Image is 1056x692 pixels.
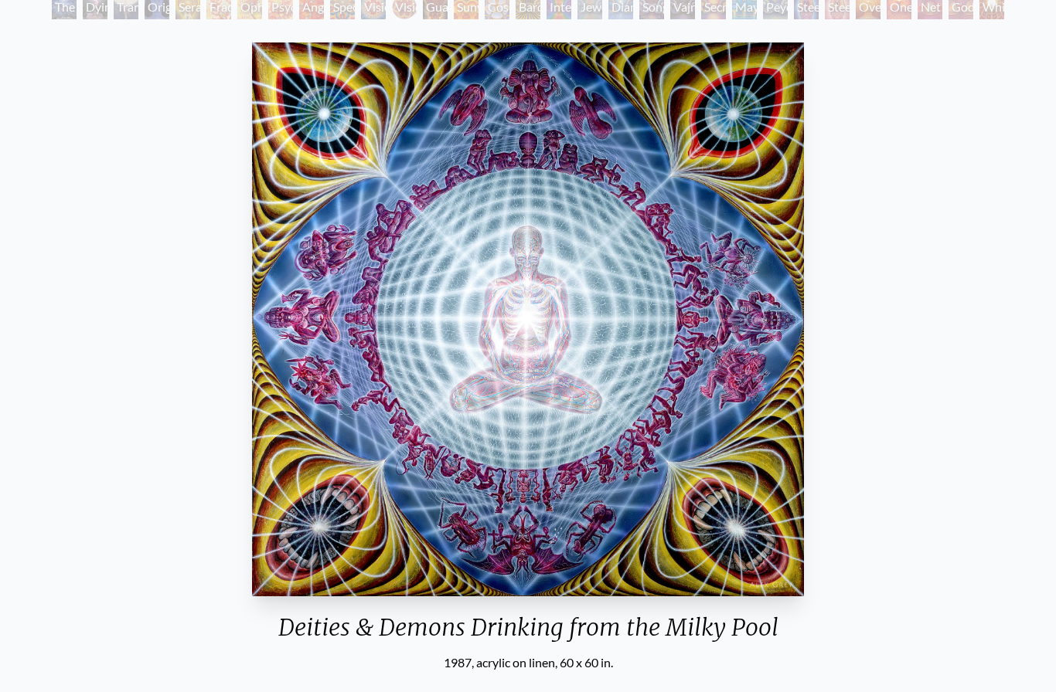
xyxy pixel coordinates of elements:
div: 1987, acrylic on linen, 60 x 60 in. [246,653,810,672]
div: Deities & Demons Drinking from the Milky Pool [246,613,810,653]
img: Dieties-and-Demons-1987-Alex-Grey-watermarked.jpg [252,42,804,596]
